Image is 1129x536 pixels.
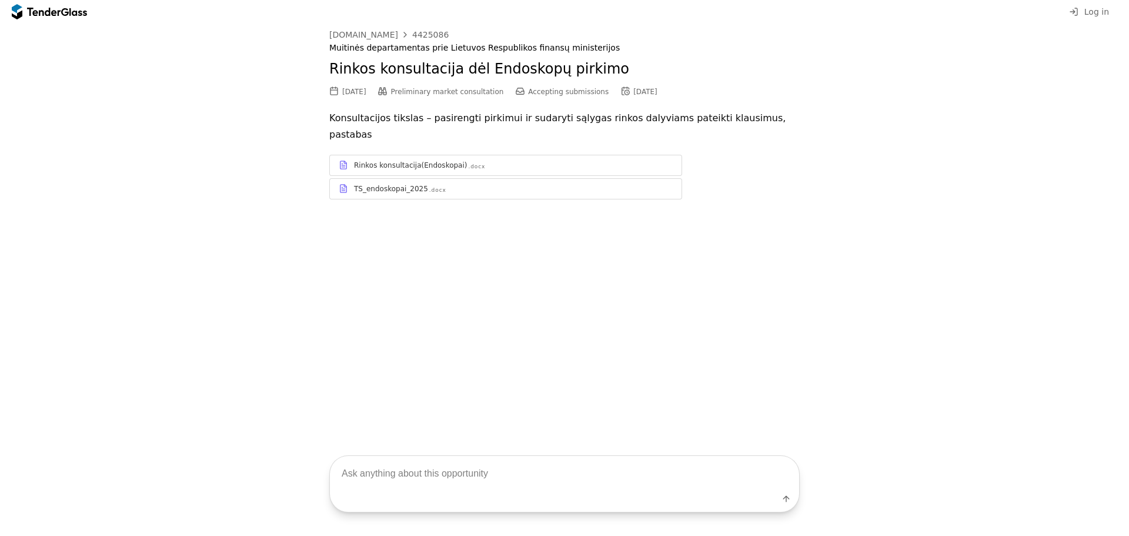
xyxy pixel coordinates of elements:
a: [DOMAIN_NAME]4425086 [329,30,449,39]
div: Muitinės departamentas prie Lietuvos Respublikos finansų ministerijos [329,43,800,53]
div: .docx [429,187,446,194]
h2: Rinkos konsultacija dėl Endoskopų pirkimo [329,59,800,79]
div: [DOMAIN_NAME] [329,31,398,39]
div: Rinkos konsultacija(Endoskopai) [354,161,467,170]
div: [DATE] [342,88,366,96]
span: Accepting submissions [528,88,609,96]
span: Preliminary market consultation [391,88,504,96]
a: Rinkos konsultacija(Endoskopai).docx [329,155,682,176]
a: TS_endoskopai_2025.docx [329,178,682,199]
div: .docx [468,163,485,171]
div: TS_endoskopai_2025 [354,184,428,194]
span: Log in [1084,7,1109,16]
button: Log in [1065,5,1113,19]
div: 4425086 [412,31,449,39]
div: [DATE] [633,88,657,96]
p: Konsultacijos tikslas – pasirengti pirkimui ir sudaryti sąlygas rinkos dalyviams pateikti klausim... [329,110,800,143]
